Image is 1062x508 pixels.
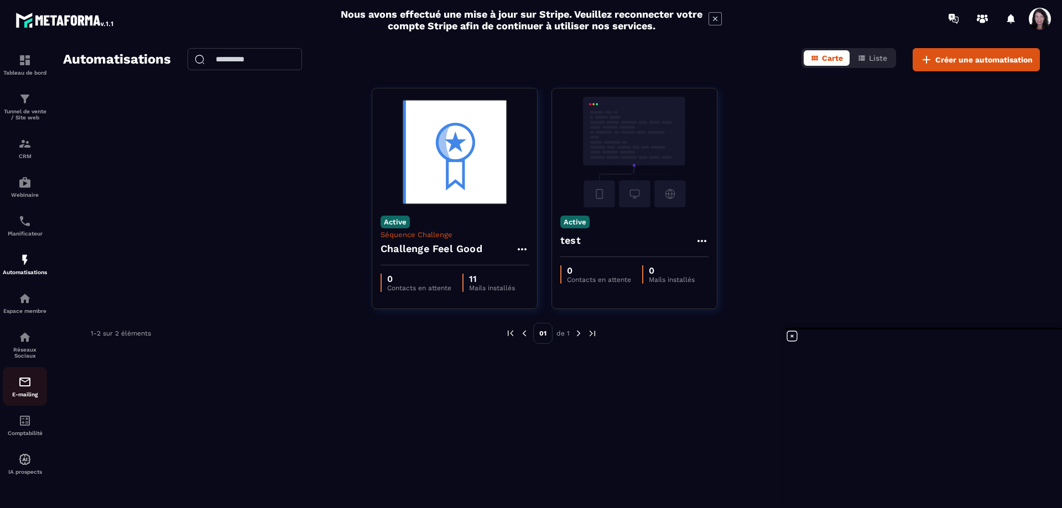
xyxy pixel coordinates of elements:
img: prev [506,328,516,338]
p: Planificateur [3,231,47,237]
a: formationformationTunnel de vente / Site web [3,84,47,129]
img: formation [18,54,32,67]
p: Séquence Challenge [381,231,529,239]
p: Active [560,216,590,228]
p: Contacts en attente [567,276,631,284]
p: Comptabilité [3,430,47,436]
p: Tunnel de vente / Site web [3,108,47,121]
img: automations [18,292,32,305]
a: social-networksocial-networkRéseaux Sociaux [3,322,47,367]
p: Espace membre [3,308,47,314]
p: Webinaire [3,192,47,198]
a: formationformationTableau de bord [3,45,47,84]
h4: Challenge Feel Good [381,241,482,256]
a: automationsautomationsAutomatisations [3,245,47,284]
a: accountantaccountantComptabilité [3,406,47,444]
p: IA prospects [3,469,47,475]
button: Liste [851,50,894,66]
p: Automatisations [3,269,47,275]
img: scheduler [18,214,32,228]
a: automationsautomationsEspace membre [3,284,47,322]
p: Tableau de bord [3,70,47,76]
p: Contacts en attente [387,284,451,292]
span: Liste [869,54,887,62]
p: 1-2 sur 2 éléments [91,329,151,337]
img: automations [18,253,32,266]
img: logo [15,10,115,30]
h2: Nous avons effectué une mise à jour sur Stripe. Veuillez reconnecter votre compte Stripe afin de ... [340,8,703,32]
p: 11 [469,274,515,284]
img: formation [18,137,32,150]
img: next [587,328,597,338]
p: Réseaux Sociaux [3,347,47,359]
h4: test [560,233,581,248]
img: automation-background [560,97,709,207]
button: Créer une automatisation [913,48,1040,71]
img: prev [519,328,529,338]
p: E-mailing [3,391,47,397]
button: Carte [804,50,850,66]
img: automations [18,176,32,189]
p: 01 [533,323,553,344]
p: 0 [649,265,695,276]
img: social-network [18,331,32,344]
p: de 1 [556,329,570,338]
span: Créer une automatisation [935,54,1033,65]
p: Mails installés [649,276,695,284]
a: formationformationCRM [3,129,47,167]
span: Carte [822,54,843,62]
img: next [574,328,584,338]
p: Mails installés [469,284,515,292]
h2: Automatisations [63,48,171,71]
a: emailemailE-mailing [3,367,47,406]
a: automationsautomationsWebinaire [3,167,47,206]
img: email [18,375,32,389]
img: automations [18,453,32,466]
p: CRM [3,153,47,159]
p: 0 [387,274,451,284]
p: 0 [567,265,631,276]
img: formation [18,92,32,106]
img: automation-background [381,97,529,207]
a: schedulerschedulerPlanificateur [3,206,47,245]
p: Active [381,216,410,228]
img: accountant [18,414,32,427]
